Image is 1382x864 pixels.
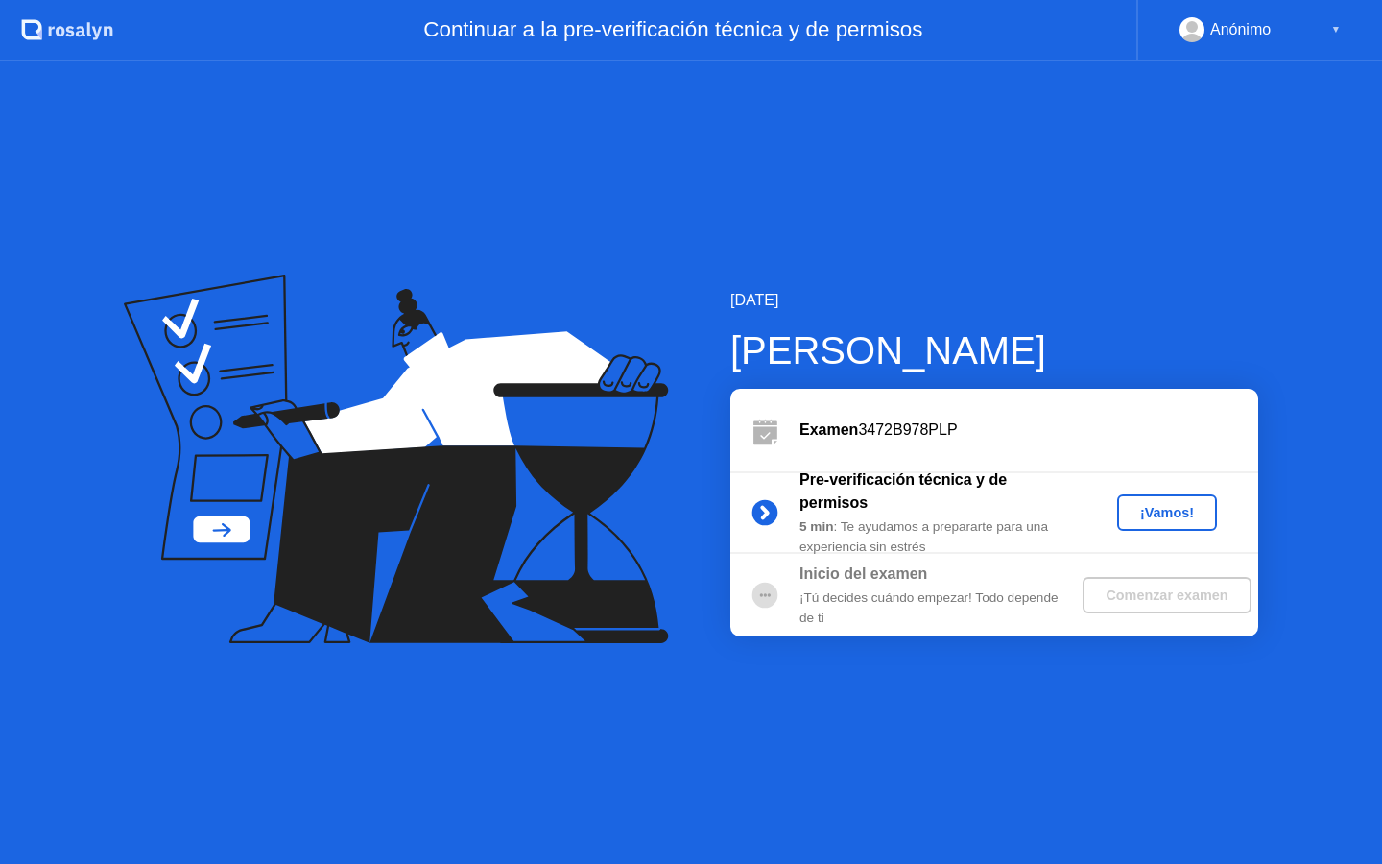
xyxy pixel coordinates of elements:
div: 3472B978PLP [799,419,1258,442]
div: Anónimo [1210,17,1271,42]
b: 5 min [799,519,834,534]
button: ¡Vamos! [1117,494,1217,531]
div: Comenzar examen [1090,588,1243,603]
div: : Te ayudamos a prepararte para una experiencia sin estrés [799,517,1076,557]
div: [PERSON_NAME] [730,322,1258,379]
b: Pre-verificación técnica y de permisos [799,471,1007,511]
div: ¡Vamos! [1125,505,1209,520]
button: Comenzar examen [1083,577,1251,613]
div: [DATE] [730,289,1258,312]
b: Examen [799,421,858,438]
div: ¡Tú decides cuándo empezar! Todo depende de ti [799,588,1076,628]
div: ▼ [1331,17,1341,42]
b: Inicio del examen [799,565,927,582]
